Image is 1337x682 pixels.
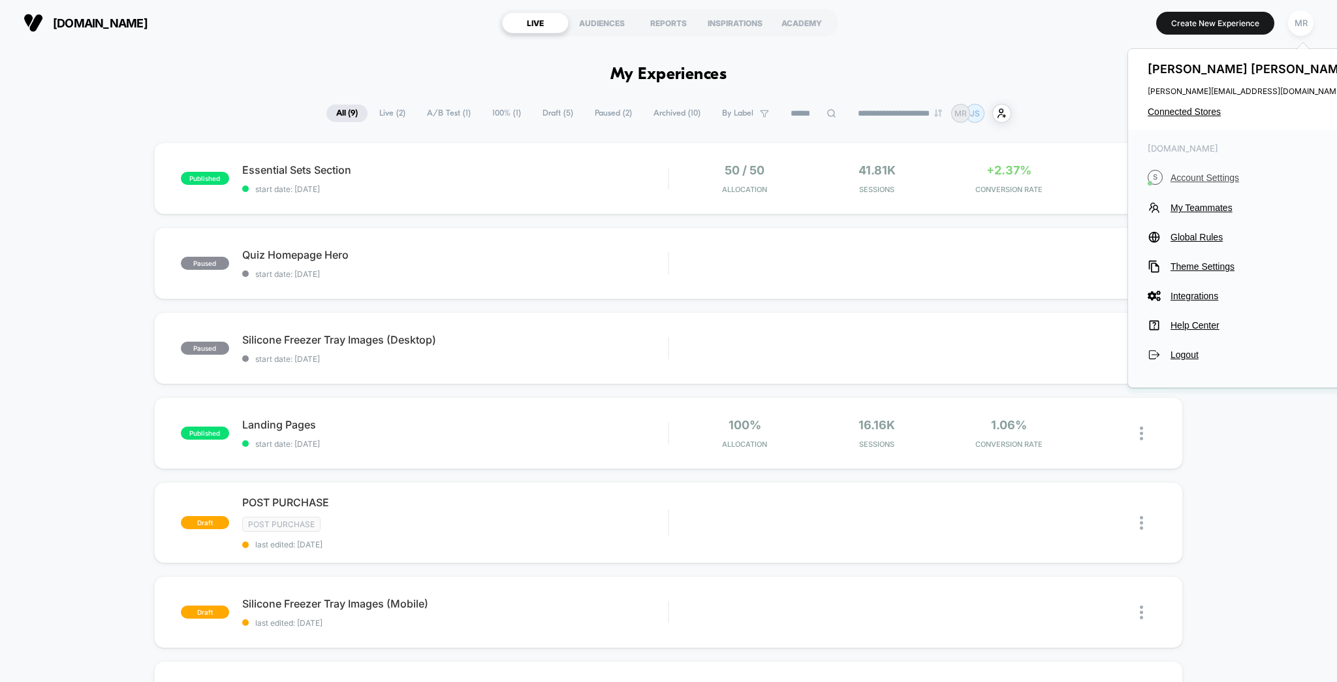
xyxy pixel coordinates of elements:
[1140,606,1143,619] img: close
[417,105,480,122] span: A/B Test ( 1 )
[181,427,229,440] span: published
[242,439,668,449] span: start date: [DATE]
[991,418,1027,432] span: 1.06%
[722,108,753,118] span: By Label
[858,163,896,177] span: 41.81k
[482,105,531,122] span: 100% ( 1 )
[986,163,1031,177] span: +2.37%
[533,105,583,122] span: Draft ( 5 )
[934,109,942,117] img: end
[181,606,229,619] span: draft
[1284,10,1317,37] button: MR
[242,517,321,532] span: Post Purchase
[1148,170,1163,185] i: S
[53,16,148,30] span: [DOMAIN_NAME]
[370,105,415,122] span: Live ( 2 )
[814,185,940,194] span: Sessions
[858,418,895,432] span: 16.16k
[725,163,764,177] span: 50 / 50
[1140,516,1143,530] img: close
[722,440,767,449] span: Allocation
[242,418,668,431] span: Landing Pages
[585,105,642,122] span: Paused ( 2 )
[1156,12,1274,35] button: Create New Experience
[20,12,151,33] button: [DOMAIN_NAME]
[242,269,668,279] span: start date: [DATE]
[729,418,761,432] span: 100%
[242,597,668,610] span: Silicone Freezer Tray Images (Mobile)
[610,65,727,84] h1: My Experiences
[722,185,767,194] span: Allocation
[242,184,668,194] span: start date: [DATE]
[242,540,668,549] span: last edited: [DATE]
[242,618,668,628] span: last edited: [DATE]
[1288,10,1313,36] div: MR
[24,13,43,33] img: Visually logo
[242,248,668,261] span: Quiz Homepage Hero
[702,12,768,33] div: INSPIRATIONS
[242,496,668,509] span: POST PURCHASE
[242,354,668,364] span: start date: [DATE]
[242,333,668,346] span: Silicone Freezer Tray Images (Desktop)
[1140,427,1143,440] img: close
[954,108,967,118] p: MR
[644,105,710,122] span: Archived ( 10 )
[947,440,1073,449] span: CONVERSION RATE
[970,108,980,118] p: JS
[181,516,229,529] span: draft
[181,172,229,185] span: published
[242,163,668,176] span: Essential Sets Section
[326,105,368,122] span: All ( 9 )
[635,12,702,33] div: REPORTS
[502,12,569,33] div: LIVE
[181,342,229,355] span: paused
[768,12,835,33] div: ACADEMY
[569,12,635,33] div: AUDIENCES
[181,257,229,270] span: paused
[947,185,1073,194] span: CONVERSION RATE
[814,440,940,449] span: Sessions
